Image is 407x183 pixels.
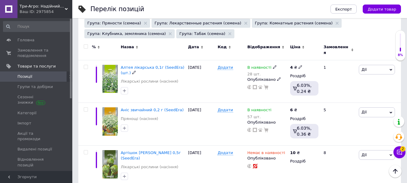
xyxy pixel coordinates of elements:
[290,65,293,70] b: 4
[247,65,271,71] span: В наявності
[121,116,158,121] a: Прянощі (насіння)
[17,157,56,168] span: Відновлення позицій
[320,60,357,103] div: 1
[297,126,312,137] span: 6.03%, 0.36 ₴
[362,110,367,114] span: Дії
[121,65,184,75] a: Алтея лікарська 0,1г (SeedEra) (шт.)
[20,4,65,9] span: Три-Агро: Надійний партнер для вашого саду та городу
[290,150,300,156] div: ₴
[20,9,72,14] div: Ваш ID: 2975854
[17,74,32,79] span: Позиції
[330,5,357,14] button: Експорт
[363,5,401,14] button: Додати товар
[290,44,300,50] span: Ціна
[247,44,280,50] span: Відображення
[290,108,293,112] b: 6
[290,116,318,121] div: Роздріб
[121,108,184,112] a: Аніс звичайний 0,2 г (SeedEra)
[389,165,402,178] button: Наверх
[247,72,277,76] div: 28 шт.
[247,115,271,119] div: 57 шт.
[255,21,333,26] span: Група: Комнатные растения (семена)
[17,37,34,43] span: Головна
[87,21,141,26] span: Група: Пряности (семена)
[102,107,118,136] img: Анис обыкновенный 0,2г (SeedEra)
[218,65,233,70] span: Додати
[290,73,318,79] div: Роздріб
[247,108,271,114] span: В наявності
[324,44,349,55] span: Замовлення
[102,150,118,178] img: Артишок Грин Глоуб 0,5г (SeedEra)
[17,64,56,69] span: Товари та послуги
[290,150,296,155] b: 10
[102,65,118,93] img: Алтея лекарственная 0,1г (SeedEra) (шт.)
[186,60,216,103] div: [DATE]
[362,153,367,157] span: Дії
[3,21,71,32] input: Пошук
[362,67,367,72] span: Дії
[247,77,287,82] div: Опубліковано
[87,31,166,36] span: Група: Клубника, земляника (семена)
[396,53,405,57] div: 8%
[121,44,134,50] span: Назва
[17,48,56,58] span: Замовлення та повідомлення
[247,150,285,157] span: Немає в наявності
[247,156,287,161] div: Опубліковано
[17,121,31,126] span: Імпорт
[121,164,178,170] a: Лікарські рослини (насіння)
[218,150,233,155] span: Додати
[17,147,52,152] span: Видалені позиції
[155,21,241,26] span: Група: Лекарственные растения (семена)
[290,65,302,70] div: ₴
[92,44,96,50] span: %
[290,159,318,164] div: Роздріб
[188,44,199,50] span: Дата
[368,7,396,11] span: Додати товар
[320,103,357,146] div: 5
[297,83,312,94] span: 6.03%, 0.24 ₴
[17,94,56,105] span: Сезонні знижки
[121,150,181,160] a: Артішок [PERSON_NAME] 0,5г (SeedEra)
[17,110,36,116] span: Категорії
[17,84,53,90] span: Групи та добірки
[90,6,144,12] div: Перелік позицій
[290,107,297,113] div: ₴
[247,120,287,125] div: Опубліковано
[335,7,352,11] span: Експорт
[186,103,216,146] div: [DATE]
[17,131,56,142] span: Акції та промокоди
[121,79,178,84] a: Лікарські рослини (насіння)
[393,146,405,158] button: Чат з покупцем2
[179,31,225,36] span: Група: Табак (семена)
[400,146,405,152] span: 2
[218,44,227,50] span: Код
[218,108,233,112] span: Додати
